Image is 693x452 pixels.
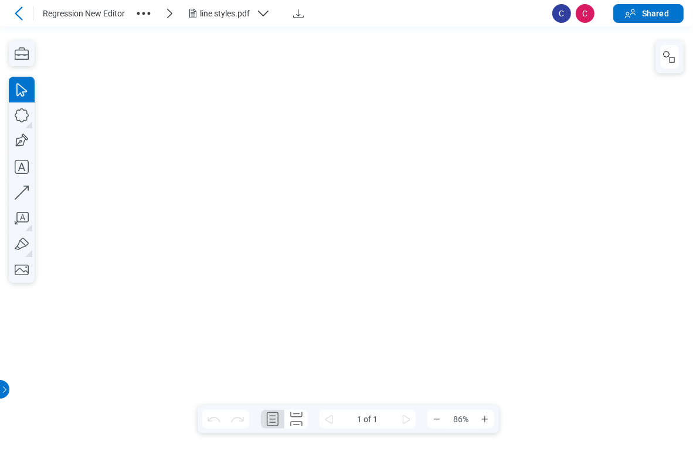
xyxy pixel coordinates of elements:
span: Regression New Editor [43,8,125,19]
span: C [552,4,571,23]
button: Continuous Page Layout [284,410,308,429]
button: Undo [202,410,226,429]
button: Shared [613,4,684,23]
button: line styles.pdf [186,4,280,23]
span: Shared [642,8,669,19]
button: Single Page Layout [261,410,284,429]
span: 1 of 1 [338,410,397,429]
span: 86% [446,410,475,429]
button: Zoom In [475,410,494,429]
button: Download [289,4,308,23]
div: line styles.pdf [200,8,252,19]
span: C [576,4,595,23]
button: Zoom Out [427,410,446,429]
button: Redo [226,410,249,429]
